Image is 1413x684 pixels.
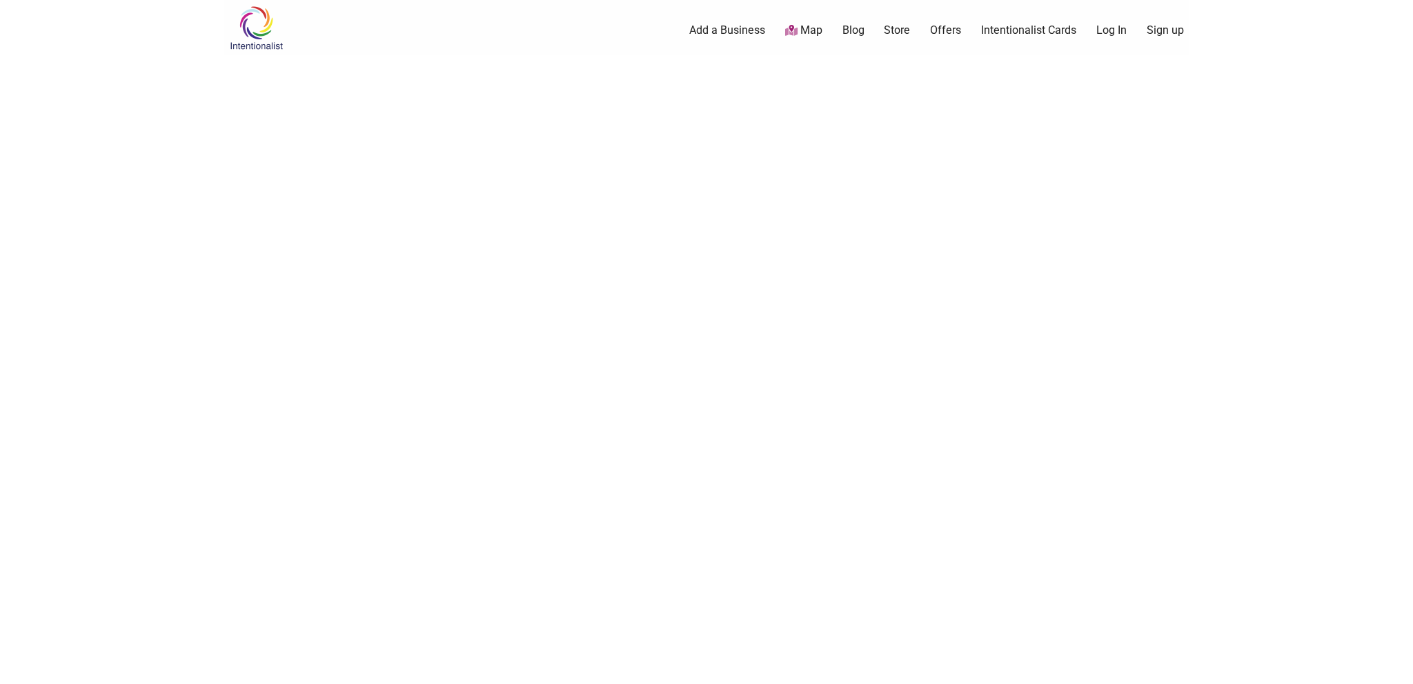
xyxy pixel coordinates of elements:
a: Log In [1096,23,1127,38]
a: Map [785,23,822,39]
a: Intentionalist Cards [981,23,1076,38]
a: Sign up [1147,23,1184,38]
a: Store [884,23,910,38]
a: Offers [930,23,961,38]
a: Blog [842,23,864,38]
a: Add a Business [689,23,765,38]
img: Intentionalist [224,6,289,50]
